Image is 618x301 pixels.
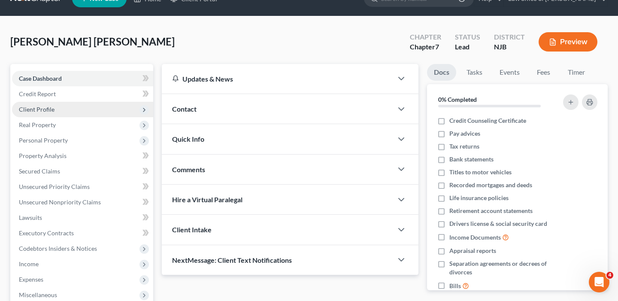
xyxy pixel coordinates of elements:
span: Unsecured Nonpriority Claims [19,198,101,206]
span: Secured Claims [19,167,60,175]
a: Executory Contracts [12,225,153,241]
a: Secured Claims [12,164,153,179]
span: Retirement account statements [449,207,533,215]
span: Drivers license & social security card [449,219,547,228]
span: Appraisal reports [449,246,496,255]
span: Credit Counseling Certificate [449,116,526,125]
div: Updates & News [172,74,382,83]
div: Status [455,32,480,42]
div: Chapter [410,42,441,52]
div: District [494,32,525,42]
span: Comments [172,165,205,173]
span: Contact [172,105,197,113]
span: Quick Info [172,135,204,143]
span: Personal Property [19,137,68,144]
div: Lead [455,42,480,52]
span: Executory Contracts [19,229,74,237]
a: Timer [561,64,592,81]
a: Lawsuits [12,210,153,225]
span: Recorded mortgages and deeds [449,181,532,189]
span: Bank statements [449,155,494,164]
span: Codebtors Insiders & Notices [19,245,97,252]
span: Life insurance policies [449,194,509,202]
span: Unsecured Priority Claims [19,183,90,190]
a: Unsecured Nonpriority Claims [12,195,153,210]
span: Titles to motor vehicles [449,168,512,176]
span: 4 [606,272,613,279]
span: Expenses [19,276,43,283]
span: Client Profile [19,106,55,113]
a: Credit Report [12,86,153,102]
span: Property Analysis [19,152,67,159]
span: Income Documents [449,233,501,242]
span: Income [19,260,39,268]
button: Preview [539,32,597,52]
a: Fees [530,64,557,81]
span: [PERSON_NAME] [PERSON_NAME] [10,35,175,48]
span: Case Dashboard [19,75,62,82]
a: Unsecured Priority Claims [12,179,153,195]
span: Client Intake [172,225,212,234]
span: Real Property [19,121,56,128]
a: Case Dashboard [12,71,153,86]
span: Hire a Virtual Paralegal [172,195,242,204]
span: 7 [435,43,439,51]
span: Pay advices [449,129,480,138]
div: Chapter [410,32,441,42]
a: Tasks [460,64,489,81]
span: NextMessage: Client Text Notifications [172,256,292,264]
a: Property Analysis [12,148,153,164]
span: Tax returns [449,142,479,151]
span: Credit Report [19,90,56,97]
a: Docs [427,64,456,81]
span: Separation agreements or decrees of divorces [449,259,555,277]
a: Events [493,64,527,81]
div: NJB [494,42,525,52]
span: Bills [449,282,461,290]
iframe: Intercom live chat [589,272,609,292]
span: Miscellaneous [19,291,57,298]
strong: 0% Completed [438,96,477,103]
span: Lawsuits [19,214,42,221]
